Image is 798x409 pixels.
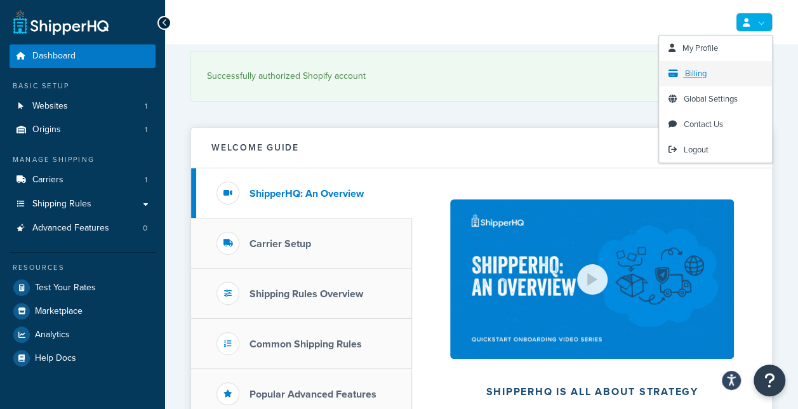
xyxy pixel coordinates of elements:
span: Origins [32,124,61,135]
span: Analytics [35,330,70,340]
span: My Profile [682,42,718,54]
h2: Welcome Guide [211,143,299,152]
span: Shipping Rules [32,199,91,210]
li: Carriers [10,168,156,192]
button: Welcome Guide [191,128,772,168]
a: Billing [659,61,772,86]
a: Shipping Rules [10,192,156,216]
span: Global Settings [684,93,738,105]
a: Websites1 [10,95,156,118]
span: Advanced Features [32,223,109,234]
div: Basic Setup [10,81,156,91]
span: Help Docs [35,353,76,364]
span: Marketplace [35,306,83,317]
span: Carriers [32,175,63,185]
a: Marketplace [10,300,156,323]
li: Advanced Features [10,217,156,240]
h2: ShipperHQ is all about strategy [446,386,738,398]
span: Contact Us [684,118,723,130]
h3: ShipperHQ: An Overview [249,188,364,199]
span: Dashboard [32,51,76,62]
h3: Common Shipping Rules [249,339,362,350]
li: Origins [10,118,156,142]
span: Test Your Rates [35,283,96,293]
img: ShipperHQ is all about strategy [450,199,733,359]
div: Successfully authorized Shopify account [207,67,756,85]
div: Resources [10,262,156,273]
a: Help Docs [10,347,156,370]
button: Open Resource Center [754,365,785,396]
h3: Carrier Setup [249,238,311,250]
span: Billing [685,67,707,79]
h3: Popular Advanced Features [249,389,376,400]
a: Origins1 [10,118,156,142]
span: Websites [32,101,68,112]
div: Manage Shipping [10,154,156,165]
a: Contact Us [659,112,772,137]
span: 1 [145,175,147,185]
span: 1 [145,124,147,135]
a: Carriers1 [10,168,156,192]
a: Test Your Rates [10,276,156,299]
span: Logout [684,144,708,156]
a: Dashboard [10,44,156,68]
span: 0 [143,223,147,234]
a: My Profile [659,36,772,61]
a: Analytics [10,323,156,346]
li: Websites [10,95,156,118]
span: 1 [145,101,147,112]
a: Advanced Features0 [10,217,156,240]
a: Global Settings [659,86,772,112]
h3: Shipping Rules Overview [249,288,363,300]
a: Logout [659,137,772,163]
